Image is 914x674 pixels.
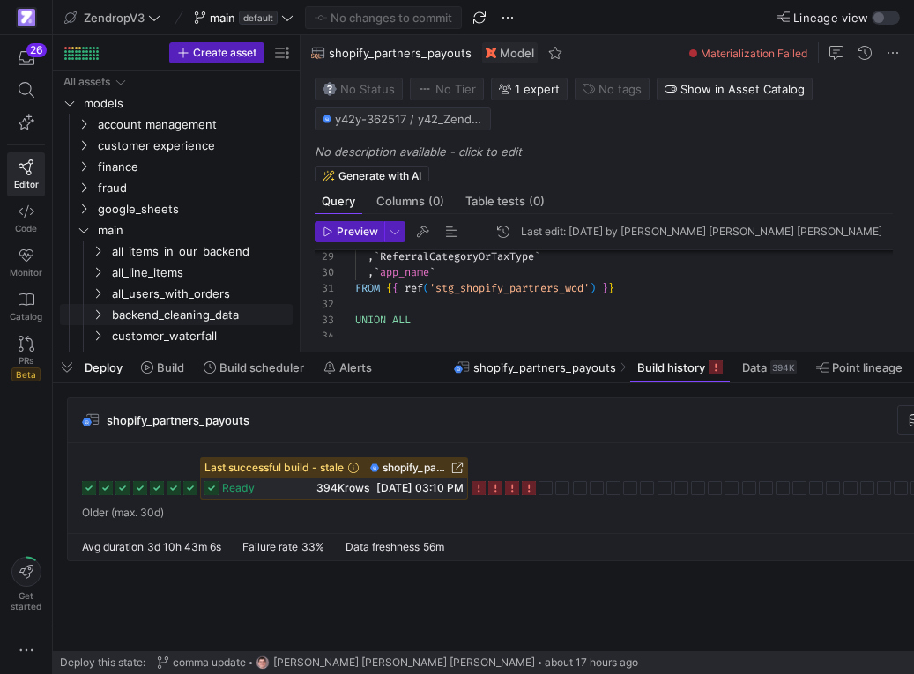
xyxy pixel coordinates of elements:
span: Deploy this state: [60,656,145,669]
div: Last edit: [DATE] by [PERSON_NAME] [PERSON_NAME] [PERSON_NAME] [521,226,882,238]
div: 34 [315,328,334,344]
button: Generate with AI [315,166,429,187]
a: Editor [7,152,45,196]
span: Last successful build - stale [204,462,360,474]
span: master_lookup [112,347,290,367]
span: Data freshness [346,540,420,553]
button: Build history [629,352,731,382]
span: comma update [173,656,246,669]
span: about 17 hours ago [545,656,638,669]
div: Press SPACE to select this row. [60,283,293,304]
span: ready [222,482,255,494]
div: Press SPACE to select this row. [60,114,293,135]
span: main [210,11,235,25]
span: Avg duration [82,540,144,553]
span: Create asset [193,47,256,59]
div: Press SPACE to select this row. [60,346,293,367]
span: No tags [598,82,642,96]
span: ` [374,249,380,263]
span: 33% [301,540,324,553]
span: 1 expert [515,82,560,96]
button: No tierNo Tier [410,78,484,100]
a: Code [7,196,45,241]
button: 1 expert [491,78,568,100]
div: Press SPACE to select this row. [60,241,293,262]
div: Press SPACE to select this row. [60,156,293,177]
span: google_sheets [98,199,290,219]
button: No statusNo Status [315,78,403,100]
span: Table tests [465,196,545,207]
span: Alerts [339,360,372,374]
a: PRsBeta [7,329,45,389]
span: fraud [98,178,290,198]
div: Press SPACE to select this row. [60,325,293,346]
div: 31 [315,280,334,296]
button: Build [133,352,192,382]
span: Build history [637,360,705,374]
button: comma updatehttps://storage.googleapis.com/y42-prod-data-exchange/images/G2kHvxVlt02YItTmblwfhPy4... [152,651,643,674]
span: Beta [11,367,41,381]
span: Model [500,46,534,60]
span: ` [534,249,540,263]
div: Press SPACE to select this row. [60,71,293,93]
span: { [386,281,392,295]
span: Build scheduler [219,360,304,374]
span: Get started [11,590,41,611]
span: Code [15,223,37,233]
span: FROM [355,281,380,295]
span: ReferralCategoryOrTaxType [380,249,534,263]
span: (0) [529,196,545,207]
a: shopify_partners_payouts [370,462,464,474]
span: { [392,281,398,295]
a: Catalog [7,285,45,329]
span: finance [98,157,290,177]
span: ZendropV3 [84,11,145,25]
img: No tier [418,82,432,96]
button: y42y-362517 / y42_ZendropV3_main / shopify_partners_payouts [315,107,491,130]
button: ZendropV3 [60,6,165,29]
button: Create asset [169,42,264,63]
span: PRs [19,355,33,366]
button: Show in Asset Catalog [657,78,813,100]
button: Getstarted [7,550,45,618]
div: Press SPACE to select this row. [60,304,293,325]
span: 394K rows [316,481,369,494]
div: Press SPACE to select this row. [60,262,293,283]
div: 33 [315,312,334,328]
div: Press SPACE to select this row. [60,135,293,156]
span: Catalog [10,311,42,322]
span: [PERSON_NAME] [PERSON_NAME] [PERSON_NAME] [273,656,535,669]
button: Alerts [316,352,380,382]
div: 394K [770,360,797,374]
span: } [602,281,608,295]
span: ) [590,281,596,295]
span: 'stg_shopify_partners_wod' [429,281,590,295]
div: Press SPACE to select this row. [60,177,293,198]
span: 3d 10h 43m 6s [147,540,221,553]
span: shopify_partners_payouts [329,46,472,60]
span: 56m [423,540,444,553]
span: customer experience [98,136,290,156]
span: backend_cleaning_data [112,305,290,325]
div: 32 [315,296,334,312]
span: ` [374,265,380,279]
button: Last successful build - staleshopify_partners_payoutsready394Krows[DATE] 03:10 PM [200,457,468,500]
button: 26 [7,42,45,74]
span: No Tier [418,82,476,96]
span: , [368,265,374,279]
img: undefined [486,48,496,58]
span: y42y-362517 / y42_ZendropV3_main / shopify_partners_payouts [335,112,483,126]
span: Failure rate [242,540,298,553]
span: shopify_partners_payouts [473,360,616,374]
span: No Status [323,82,395,96]
button: Build scheduler [196,352,312,382]
span: account management [98,115,290,135]
span: Show in Asset Catalog [680,82,805,96]
span: Deploy [85,360,123,374]
img: https://storage.googleapis.com/y42-prod-data-exchange/images/qZXOSqkTtPuVcXVzF40oUlM07HVTwZXfPK0U... [18,9,35,26]
span: Point lineage [832,360,903,374]
span: ref [405,281,423,295]
span: models [84,93,290,114]
span: ALL [392,313,411,327]
span: , [368,249,374,263]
